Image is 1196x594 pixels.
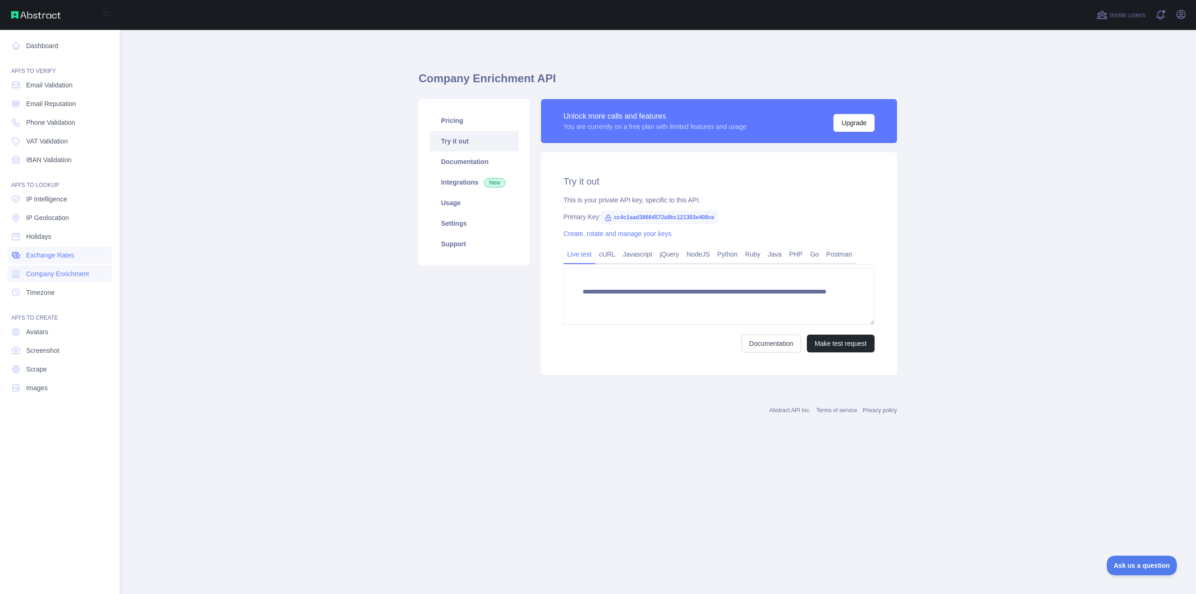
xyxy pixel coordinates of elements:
[1095,7,1147,22] button: Invite users
[26,136,68,146] span: VAT Validation
[26,250,74,260] span: Exchange Rates
[7,95,112,112] a: Email Reputation
[816,407,857,414] a: Terms of service
[741,247,764,262] a: Ruby
[26,232,51,241] span: Holidays
[806,247,823,262] a: Go
[430,193,519,213] a: Usage
[430,131,519,151] a: Try it out
[7,191,112,208] a: IP Intelligence
[26,288,55,297] span: Timezone
[484,178,505,187] span: New
[26,383,48,393] span: Images
[7,342,112,359] a: Screenshot
[7,323,112,340] a: Avatars
[26,194,67,204] span: IP Intelligence
[11,11,61,19] img: Abstract API
[26,99,76,108] span: Email Reputation
[601,210,718,224] span: cc4c1aad38664572a9bc121303e408ce
[563,247,595,262] a: Live test
[430,234,519,254] a: Support
[713,247,741,262] a: Python
[823,247,856,262] a: Postman
[683,247,713,262] a: NodeJS
[833,114,875,132] button: Upgrade
[7,303,112,322] div: API'S TO CREATE
[26,213,69,222] span: IP Geolocation
[563,111,747,122] div: Unlock more calls and features
[769,407,811,414] a: Abstract API Inc.
[7,114,112,131] a: Phone Validation
[7,37,112,54] a: Dashboard
[7,379,112,396] a: Images
[430,110,519,131] a: Pricing
[764,247,786,262] a: Java
[26,346,59,355] span: Screenshot
[430,172,519,193] a: Integrations New
[430,151,519,172] a: Documentation
[26,155,71,165] span: IBAN Validation
[7,56,112,75] div: API'S TO VERIFY
[26,269,89,279] span: Company Enrichment
[807,335,875,352] button: Make test request
[7,133,112,150] a: VAT Validation
[741,335,801,352] a: Documentation
[1107,556,1177,575] iframe: Toggle Customer Support
[7,265,112,282] a: Company Enrichment
[7,361,112,378] a: Scrape
[7,151,112,168] a: IBAN Validation
[26,365,47,374] span: Scrape
[656,247,683,262] a: jQuery
[863,407,897,414] a: Privacy policy
[563,175,875,188] h2: Try it out
[7,284,112,301] a: Timezone
[430,213,519,234] a: Settings
[26,327,48,336] span: Avatars
[563,230,671,237] a: Create, rotate and manage your keys
[7,77,112,93] a: Email Validation
[563,122,747,131] div: You are currently on a free plan with limited features and usage
[563,212,875,222] div: Primary Key:
[7,247,112,264] a: Exchange Rates
[7,228,112,245] a: Holidays
[785,247,806,262] a: PHP
[7,209,112,226] a: IP Geolocation
[619,247,656,262] a: Javascript
[26,80,72,90] span: Email Validation
[26,118,75,127] span: Phone Validation
[7,170,112,189] div: API'S TO LOOKUP
[1110,10,1146,21] span: Invite users
[595,247,619,262] a: cURL
[419,71,897,93] h1: Company Enrichment API
[563,195,875,205] div: This is your private API key, specific to this API.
